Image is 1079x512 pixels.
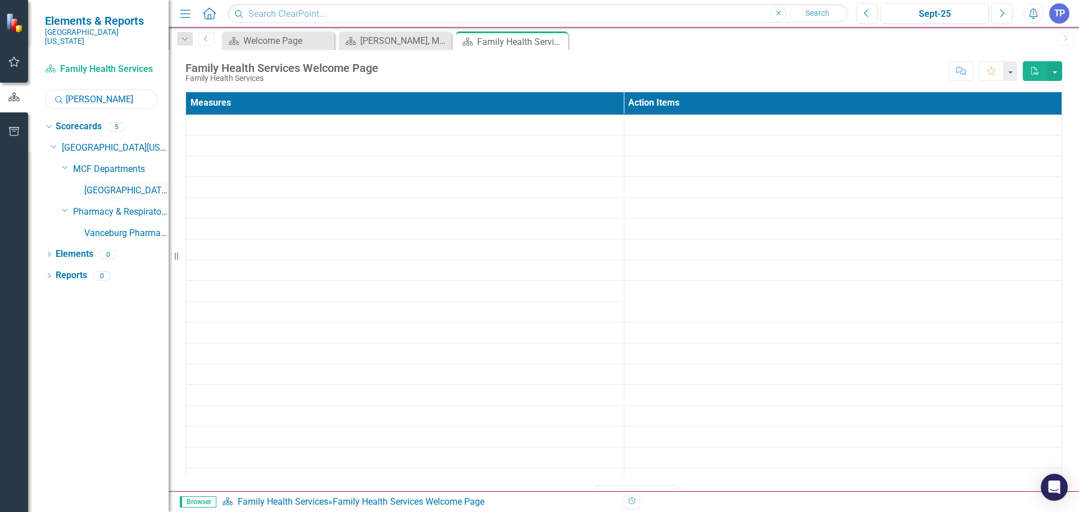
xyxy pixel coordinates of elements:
[360,34,448,48] div: [PERSON_NAME], MD - Dashboard
[62,142,169,155] a: [GEOGRAPHIC_DATA][US_STATE]
[73,163,169,176] a: MCF Departments
[243,34,332,48] div: Welcome Page
[185,74,378,83] div: Family Health Services
[1041,474,1068,501] div: Open Intercom Messenger
[789,6,845,21] button: Search
[99,250,117,259] div: 0
[45,14,157,28] span: Elements & Reports
[222,496,615,509] div: »
[342,34,448,48] a: [PERSON_NAME], MD - Dashboard
[885,7,985,21] div: Sept-25
[6,13,25,33] img: ClearPoint Strategy
[73,206,169,219] a: Pharmacy & Respiratory
[45,28,157,46] small: [GEOGRAPHIC_DATA][US_STATE]
[56,120,102,133] a: Scorecards
[881,3,989,24] button: Sept-25
[45,89,157,109] input: Search Below...
[1049,3,1069,24] button: TP
[477,35,565,49] div: Family Health Services Welcome Page
[93,271,111,280] div: 0
[56,269,87,282] a: Reports
[333,496,484,507] div: Family Health Services Welcome Page
[45,63,157,76] a: Family Health Services
[107,122,125,132] div: 5
[225,34,332,48] a: Welcome Page
[238,496,328,507] a: Family Health Services
[84,227,169,240] a: Vanceburg Pharmacy
[185,62,378,74] div: Family Health Services Welcome Page
[56,248,93,261] a: Elements
[180,496,216,508] span: Browser
[84,184,169,197] a: [GEOGRAPHIC_DATA]
[228,4,848,24] input: Search ClearPoint...
[805,8,829,17] span: Search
